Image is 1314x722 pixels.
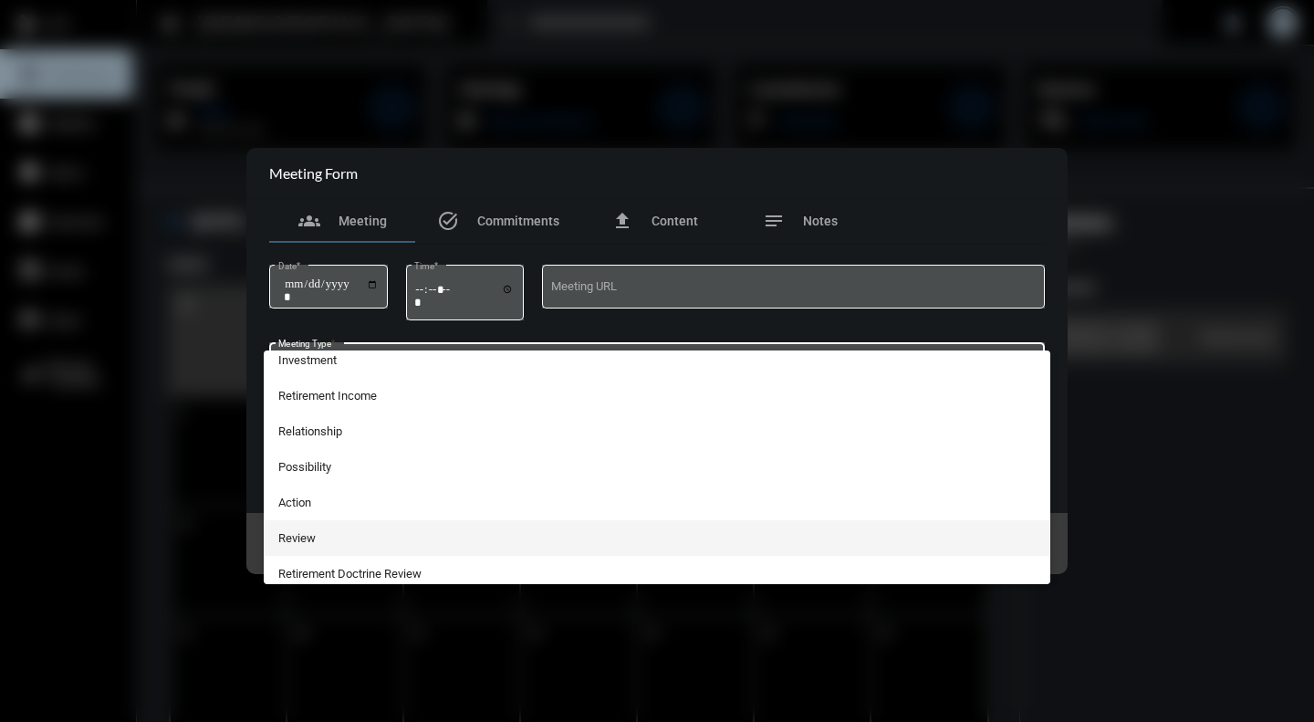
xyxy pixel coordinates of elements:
span: Investment [278,342,1037,378]
span: Action [278,485,1037,520]
span: Review [278,520,1037,556]
span: Relationship [278,413,1037,449]
span: Possibility [278,449,1037,485]
span: Retirement Income [278,378,1037,413]
span: Retirement Doctrine Review [278,556,1037,591]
